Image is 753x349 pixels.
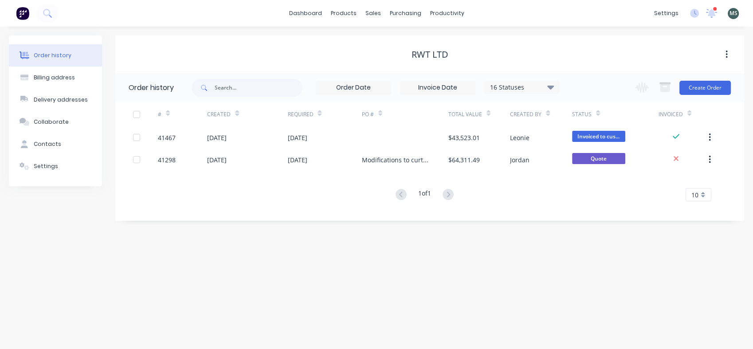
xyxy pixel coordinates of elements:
[287,110,313,118] div: Required
[426,7,469,20] div: productivity
[510,133,529,142] div: Leonie
[691,190,698,200] span: 10
[729,9,737,17] span: MS
[158,133,176,142] div: 41467
[572,110,592,118] div: Status
[361,7,385,20] div: sales
[215,79,302,97] input: Search...
[679,81,731,95] button: Create Order
[285,7,326,20] a: dashboard
[34,162,58,170] div: Settings
[316,81,391,94] input: Order Date
[659,102,708,126] div: Invoiced
[362,102,448,126] div: PO #
[207,133,227,142] div: [DATE]
[485,82,559,92] div: 16 Statuses
[659,110,683,118] div: Invoiced
[34,96,88,104] div: Delivery addresses
[385,7,426,20] div: purchasing
[34,140,61,148] div: Contacts
[9,133,102,155] button: Contacts
[572,102,659,126] div: Status
[16,7,29,20] img: Factory
[362,155,431,165] div: Modifications to curtainsider
[207,102,287,126] div: Created
[650,7,683,20] div: settings
[400,81,475,94] input: Invoice Date
[158,155,176,165] div: 41298
[158,102,208,126] div: #
[287,102,361,126] div: Required
[9,111,102,133] button: Collaborate
[510,110,541,118] div: Created By
[34,51,71,59] div: Order history
[9,155,102,177] button: Settings
[207,110,231,118] div: Created
[287,155,307,165] div: [DATE]
[510,102,572,126] div: Created By
[9,67,102,89] button: Billing address
[572,153,625,164] span: Quote
[448,133,480,142] div: $43,523.01
[129,82,174,93] div: Order history
[448,110,482,118] div: Total Value
[448,102,510,126] div: Total Value
[287,133,307,142] div: [DATE]
[9,44,102,67] button: Order history
[34,118,69,126] div: Collaborate
[448,155,480,165] div: $64,311.49
[207,155,227,165] div: [DATE]
[572,131,625,142] span: Invoiced to cus...
[418,188,431,201] div: 1 of 1
[510,155,529,165] div: Jordan
[412,49,448,60] div: RWT Ltd
[158,110,161,118] div: #
[362,110,374,118] div: PO #
[326,7,361,20] div: products
[34,74,75,82] div: Billing address
[9,89,102,111] button: Delivery addresses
